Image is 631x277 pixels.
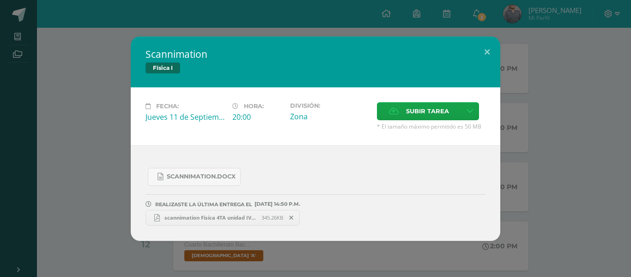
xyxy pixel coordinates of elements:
a: scannimation Fisica 4TA unidad IV Bachillerato A.pdf 345.26KB [146,210,300,226]
span: Física I [146,62,180,74]
span: Hora: [244,103,264,110]
span: Remover entrega [284,213,299,223]
button: Close (Esc) [474,37,500,68]
label: División: [290,102,370,109]
h2: Scannimation [146,48,485,61]
div: 20:00 [232,112,283,122]
span: REALIZASTE LA ÚLTIMA ENTREGA EL [155,201,252,208]
span: * El tamaño máximo permitido es 50 MB [377,123,485,130]
a: Scannimation.docx [148,168,241,186]
span: scannimation Fisica 4TA unidad IV Bachillerato A.pdf [160,214,261,221]
span: 345.26KB [261,214,283,221]
div: Jueves 11 de Septiembre [146,112,225,122]
span: Fecha: [156,103,179,110]
span: Scannimation.docx [167,173,236,180]
span: Subir tarea [406,103,449,120]
div: Zona [290,111,370,122]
